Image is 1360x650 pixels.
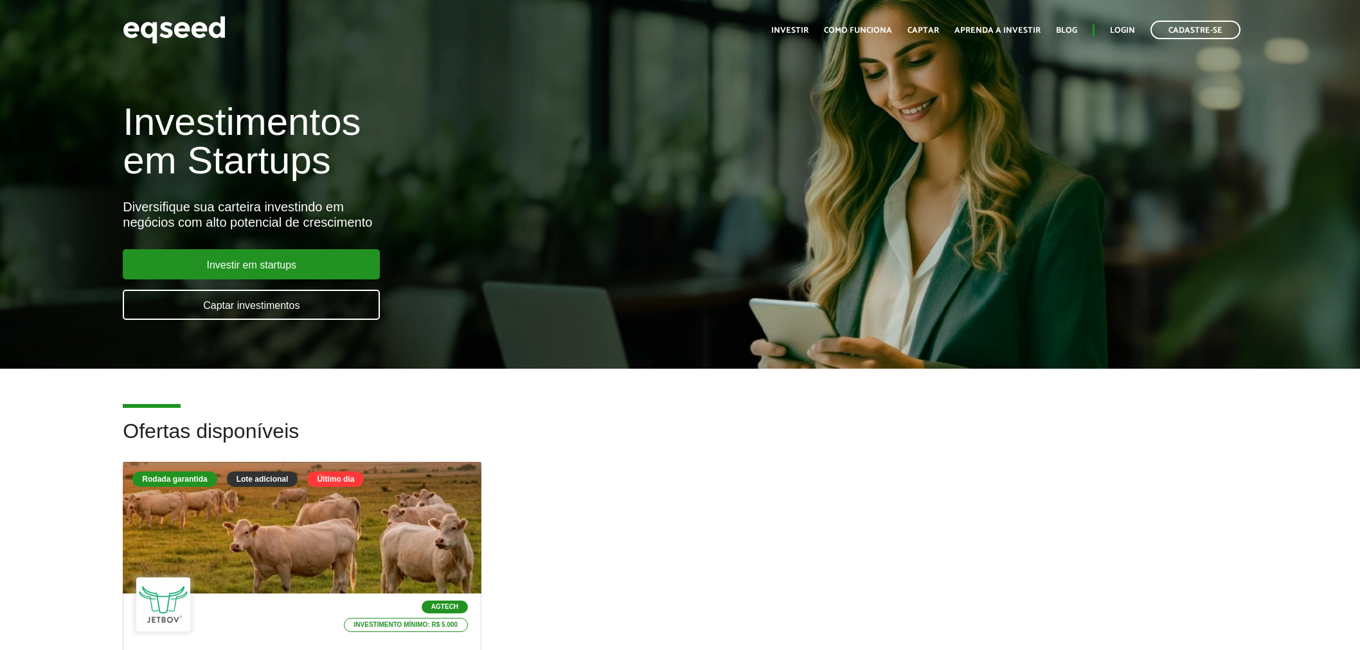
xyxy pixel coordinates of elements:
[123,103,783,180] h1: Investimentos em Startups
[908,26,939,35] a: Captar
[422,601,468,613] p: Agtech
[344,618,469,632] p: Investimento mínimo: R$ 5.000
[1110,26,1135,35] a: Login
[1056,26,1077,35] a: Blog
[954,26,1041,35] a: Aprenda a investir
[123,249,380,279] a: Investir em startups
[1150,21,1240,39] a: Cadastre-se
[123,199,783,230] div: Diversifique sua carteira investindo em negócios com alto potencial de crescimento
[132,471,217,487] div: Rodada garantida
[771,26,809,35] a: Investir
[123,13,226,47] img: EqSeed
[123,290,380,320] a: Captar investimentos
[824,26,892,35] a: Como funciona
[307,471,364,487] div: Último dia
[227,471,298,487] div: Lote adicional
[123,420,1237,462] h2: Ofertas disponíveis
